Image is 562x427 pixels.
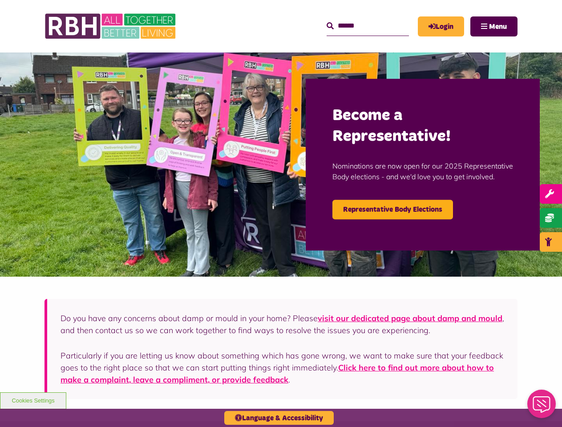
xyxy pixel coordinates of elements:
[61,350,504,386] p: Particularly if you are letting us know about something which has gone wrong, we want to make sur...
[224,411,334,425] button: Language & Accessibility
[332,200,453,219] a: Representative Body Elections
[418,16,464,36] a: MyRBH
[332,147,513,195] p: Nominations are now open for our 2025 Representative Body elections - and we'd love you to get in...
[318,313,502,323] a: visit our dedicated page about damp and mould
[44,9,178,44] img: RBH
[522,387,562,427] iframe: Netcall Web Assistant for live chat
[61,312,504,336] p: Do you have any concerns about damp or mould in your home? Please , and then contact us so we can...
[327,16,409,36] input: Search
[489,23,507,30] span: Menu
[470,16,518,36] button: Navigation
